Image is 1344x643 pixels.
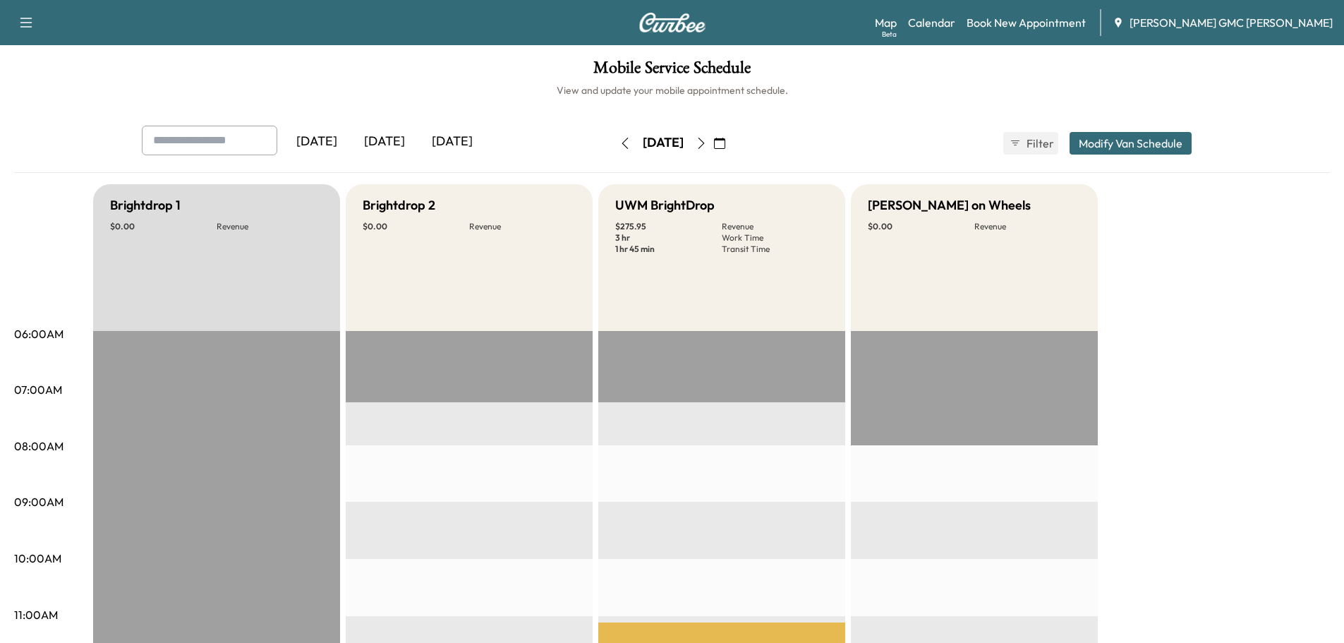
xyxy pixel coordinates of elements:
[1003,132,1058,155] button: Filter
[722,232,828,244] p: Work Time
[643,134,684,152] div: [DATE]
[615,244,722,255] p: 1 hr 45 min
[722,244,828,255] p: Transit Time
[638,13,706,32] img: Curbee Logo
[363,196,435,215] h5: Brightdrop 2
[967,14,1086,31] a: Book New Appointment
[14,325,63,342] p: 06:00AM
[418,126,486,158] div: [DATE]
[217,221,323,232] p: Revenue
[875,14,897,31] a: MapBeta
[14,438,63,455] p: 08:00AM
[469,221,576,232] p: Revenue
[14,493,63,510] p: 09:00AM
[615,232,722,244] p: 3 hr
[110,221,217,232] p: $ 0.00
[1070,132,1192,155] button: Modify Van Schedule
[363,221,469,232] p: $ 0.00
[868,221,974,232] p: $ 0.00
[615,221,722,232] p: $ 275.95
[868,196,1031,215] h5: [PERSON_NAME] on Wheels
[908,14,955,31] a: Calendar
[14,83,1330,97] h6: View and update your mobile appointment schedule.
[1027,135,1052,152] span: Filter
[974,221,1081,232] p: Revenue
[110,196,181,215] h5: Brightdrop 1
[722,221,828,232] p: Revenue
[882,29,897,40] div: Beta
[14,606,58,623] p: 11:00AM
[14,59,1330,83] h1: Mobile Service Schedule
[615,196,715,215] h5: UWM BrightDrop
[14,550,61,567] p: 10:00AM
[283,126,351,158] div: [DATE]
[1130,14,1333,31] span: [PERSON_NAME] GMC [PERSON_NAME]
[351,126,418,158] div: [DATE]
[14,381,62,398] p: 07:00AM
